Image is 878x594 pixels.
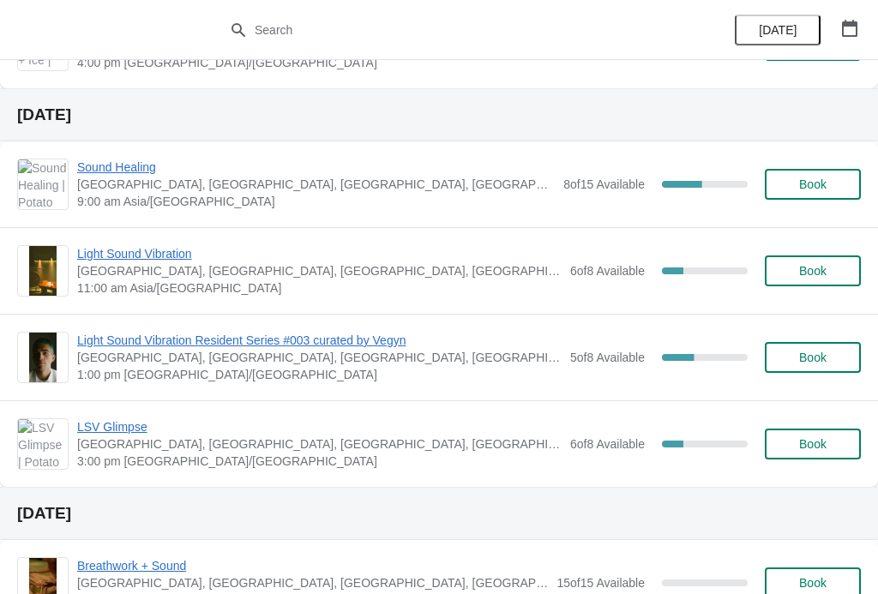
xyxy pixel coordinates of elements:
span: Breathwork + Sound [77,557,548,574]
img: Light Sound Vibration Resident Series #003 curated by Vegyn | Potato Head Suites & Studios, Jalan... [29,333,57,382]
span: 3:00 pm [GEOGRAPHIC_DATA]/[GEOGRAPHIC_DATA] [77,453,562,470]
span: 6 of 8 Available [570,264,645,278]
span: [GEOGRAPHIC_DATA], [GEOGRAPHIC_DATA], [GEOGRAPHIC_DATA], [GEOGRAPHIC_DATA], [GEOGRAPHIC_DATA] [77,574,548,591]
input: Search [254,15,658,45]
span: 15 of 15 Available [556,576,645,590]
span: [GEOGRAPHIC_DATA], [GEOGRAPHIC_DATA], [GEOGRAPHIC_DATA], [GEOGRAPHIC_DATA], [GEOGRAPHIC_DATA] [77,176,555,193]
span: [GEOGRAPHIC_DATA], [GEOGRAPHIC_DATA], [GEOGRAPHIC_DATA], [GEOGRAPHIC_DATA], [GEOGRAPHIC_DATA] [77,262,562,279]
span: Book [799,351,827,364]
span: Book [799,437,827,451]
span: 4:00 pm [GEOGRAPHIC_DATA]/[GEOGRAPHIC_DATA] [77,54,548,71]
span: 8 of 15 Available [563,177,645,191]
button: Book [765,255,861,286]
button: [DATE] [735,15,821,45]
span: 11:00 am Asia/[GEOGRAPHIC_DATA] [77,279,562,297]
span: Sound Healing [77,159,555,176]
span: [GEOGRAPHIC_DATA], [GEOGRAPHIC_DATA], [GEOGRAPHIC_DATA], [GEOGRAPHIC_DATA], [GEOGRAPHIC_DATA] [77,435,562,453]
span: 5 of 8 Available [570,351,645,364]
img: Light Sound Vibration | Potato Head Suites & Studios, Jalan Petitenget, Seminyak, Badung Regency,... [29,246,57,296]
span: Book [799,264,827,278]
span: 1:00 pm [GEOGRAPHIC_DATA]/[GEOGRAPHIC_DATA] [77,366,562,383]
button: Book [765,169,861,200]
span: Light Sound Vibration Resident Series #003 curated by Vegyn [77,332,562,349]
span: 9:00 am Asia/[GEOGRAPHIC_DATA] [77,193,555,210]
span: Light Sound Vibration [77,245,562,262]
span: Book [799,576,827,590]
h2: [DATE] [17,106,861,123]
button: Book [765,429,861,459]
span: Book [799,177,827,191]
span: 6 of 8 Available [570,437,645,451]
img: LSV Glimpse | Potato Head Suites & Studios, Jalan Petitenget, Seminyak, Badung Regency, Bali, Ind... [18,419,68,469]
span: [DATE] [759,23,797,37]
span: LSV Glimpse [77,418,562,435]
h2: [DATE] [17,505,861,522]
span: [GEOGRAPHIC_DATA], [GEOGRAPHIC_DATA], [GEOGRAPHIC_DATA], [GEOGRAPHIC_DATA], [GEOGRAPHIC_DATA] [77,349,562,366]
button: Book [765,342,861,373]
img: Sound Healing | Potato Head Suites & Studios, Jalan Petitenget, Seminyak, Badung Regency, Bali, I... [18,159,68,209]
